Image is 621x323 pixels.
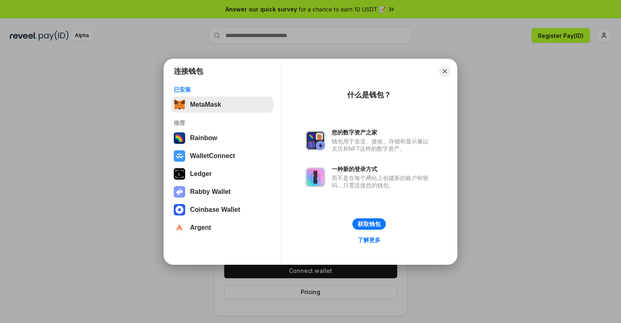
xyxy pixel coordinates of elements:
div: 推荐 [174,119,271,127]
button: Argent [171,220,273,236]
div: Rainbow [190,134,217,142]
button: Coinbase Wallet [171,202,273,218]
img: svg+xml,%3Csvg%20xmlns%3D%22http%3A%2F%2Fwww.w3.org%2F2000%2Fsvg%22%20fill%3D%22none%22%20viewBox... [306,167,325,187]
div: 已安装 [174,86,271,93]
div: 您的数字资产之家 [332,129,433,136]
div: Coinbase Wallet [190,206,240,213]
div: WalletConnect [190,152,235,160]
div: 一种新的登录方式 [332,165,433,173]
h1: 连接钱包 [174,66,203,76]
div: 什么是钱包？ [347,90,391,100]
button: MetaMask [171,97,273,113]
img: svg+xml,%3Csvg%20width%3D%22120%22%20height%3D%22120%22%20viewBox%3D%220%200%20120%20120%22%20fil... [174,132,185,144]
button: Rainbow [171,130,273,146]
img: svg+xml,%3Csvg%20xmlns%3D%22http%3A%2F%2Fwww.w3.org%2F2000%2Fsvg%22%20fill%3D%22none%22%20viewBox... [306,131,325,150]
div: 获取钱包 [358,220,380,228]
div: MetaMask [190,101,221,108]
img: svg+xml,%3Csvg%20width%3D%2228%22%20height%3D%2228%22%20viewBox%3D%220%200%2028%2028%22%20fill%3D... [174,150,185,162]
div: 了解更多 [358,236,380,244]
div: 而不是在每个网站上创建新的账户和密码，只需连接您的钱包。 [332,174,433,189]
div: Rabby Wallet [190,188,231,196]
button: Ledger [171,166,273,182]
img: svg+xml,%3Csvg%20width%3D%2228%22%20height%3D%2228%22%20viewBox%3D%220%200%2028%2028%22%20fill%3D... [174,222,185,233]
div: Ledger [190,170,212,178]
button: Rabby Wallet [171,184,273,200]
button: WalletConnect [171,148,273,164]
button: Close [439,66,450,77]
img: svg+xml,%3Csvg%20width%3D%2228%22%20height%3D%2228%22%20viewBox%3D%220%200%2028%2028%22%20fill%3D... [174,204,185,215]
img: svg+xml,%3Csvg%20fill%3D%22none%22%20height%3D%2233%22%20viewBox%3D%220%200%2035%2033%22%20width%... [174,99,185,110]
button: 获取钱包 [352,218,386,230]
img: svg+xml,%3Csvg%20xmlns%3D%22http%3A%2F%2Fwww.w3.org%2F2000%2Fsvg%22%20width%3D%2228%22%20height%3... [174,168,185,180]
div: Argent [190,224,211,231]
img: svg+xml,%3Csvg%20xmlns%3D%22http%3A%2F%2Fwww.w3.org%2F2000%2Fsvg%22%20fill%3D%22none%22%20viewBox... [174,186,185,198]
div: 钱包用于发送、接收、存储和显示像以太坊和NFT这样的数字资产。 [332,138,433,152]
a: 了解更多 [353,235,385,245]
